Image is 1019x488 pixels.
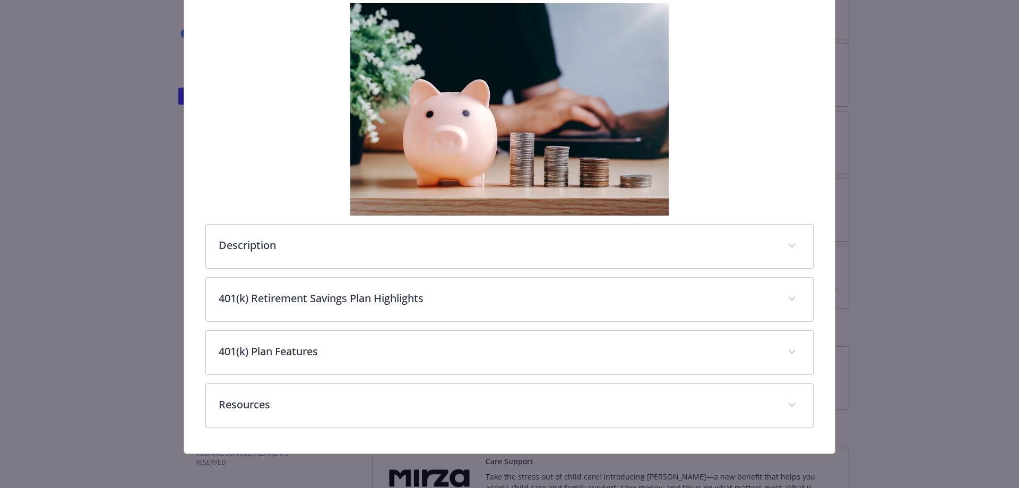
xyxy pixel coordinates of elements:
p: 401(k) Plan Features [219,344,775,359]
div: 401(k) Plan Features [206,331,814,374]
p: Description [219,237,775,253]
div: Description [206,225,814,268]
p: Resources [219,397,775,413]
div: 401(k) Retirement Savings Plan Highlights [206,278,814,321]
img: banner [350,3,669,216]
div: Resources [206,384,814,427]
p: 401(k) Retirement Savings Plan Highlights [219,290,775,306]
